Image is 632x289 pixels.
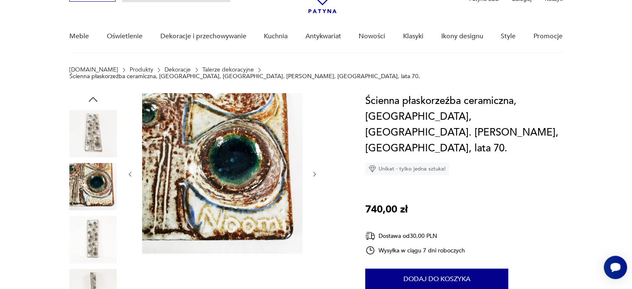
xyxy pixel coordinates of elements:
a: Klasyki [403,20,423,52]
a: [DOMAIN_NAME] [69,67,118,73]
a: Kuchnia [264,20,288,52]
a: Talerze dekoracyjne [202,67,254,73]
a: Oświetlenie [107,20,143,52]
img: Zdjęcie produktu Ścienna płaskorzeźba ceramiczna, Soholm, proj. Noomi Backhausen, Dania, lata 70. [69,110,117,157]
a: Meble [69,20,89,52]
img: Ikona diamentu [369,165,376,173]
div: Unikat - tylko jedna sztuka! [365,163,449,175]
img: Zdjęcie produktu Ścienna płaskorzeźba ceramiczna, Soholm, proj. Noomi Backhausen, Dania, lata 70. [69,163,117,210]
div: Dostawa od 30,00 PLN [365,231,465,241]
div: Wysyłka w ciągu 7 dni roboczych [365,245,465,255]
img: Zdjęcie produktu Ścienna płaskorzeźba ceramiczna, Soholm, proj. Noomi Backhausen, Dania, lata 70. [142,93,302,254]
a: Produkty [130,67,153,73]
p: 740,00 zł [365,202,408,217]
img: Zdjęcie produktu Ścienna płaskorzeźba ceramiczna, Soholm, proj. Noomi Backhausen, Dania, lata 70. [69,216,117,263]
a: Promocje [534,20,563,52]
iframe: Smartsupp widget button [604,256,627,279]
a: Dekoracje i przechowywanie [160,20,246,52]
a: Nowości [359,20,385,52]
img: Ikona dostawy [365,231,375,241]
a: Style [501,20,516,52]
h1: Ścienna płaskorzeźba ceramiczna, [GEOGRAPHIC_DATA], [GEOGRAPHIC_DATA]. [PERSON_NAME], [GEOGRAPHIC... [365,93,563,156]
p: Ścienna płaskorzeźba ceramiczna, [GEOGRAPHIC_DATA], [GEOGRAPHIC_DATA]. [PERSON_NAME], [GEOGRAPHIC... [69,73,420,80]
a: Dekoracje [165,67,191,73]
a: Ikony designu [441,20,483,52]
a: Antykwariat [305,20,341,52]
